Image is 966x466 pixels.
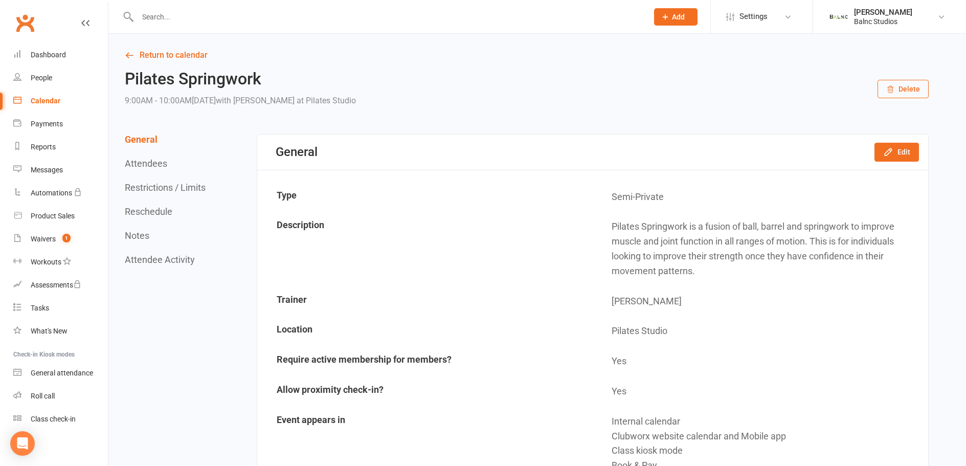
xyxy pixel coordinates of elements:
a: General attendance kiosk mode [13,362,108,385]
div: General attendance [31,369,93,377]
span: at Pilates Studio [297,96,356,105]
button: Restrictions / Limits [125,182,206,193]
a: Waivers 1 [13,228,108,251]
td: Yes [593,377,927,406]
td: Pilates Studio [593,317,927,346]
div: [PERSON_NAME] [854,8,912,17]
td: Description [258,212,592,285]
input: Search... [134,10,641,24]
td: Semi-Private [593,183,927,212]
div: Assessments [31,281,81,289]
a: Roll call [13,385,108,408]
div: 9:00AM - 10:00AM[DATE] [125,94,356,108]
button: Delete [878,80,929,98]
td: [PERSON_NAME] [593,287,927,316]
img: thumb_image1726944048.png [828,7,849,27]
button: Notes [125,230,149,241]
div: Roll call [31,392,55,400]
div: General [276,145,318,159]
div: Internal calendar [612,414,920,429]
td: Allow proximity check-in? [258,377,592,406]
a: Messages [13,159,108,182]
div: Dashboard [31,51,66,59]
div: Workouts [31,258,61,266]
button: Reschedule [125,206,172,217]
div: Calendar [31,97,60,105]
div: What's New [31,327,68,335]
div: Class check-in [31,415,76,423]
td: Location [258,317,592,346]
button: Add [654,8,698,26]
a: Workouts [13,251,108,274]
a: Clubworx [12,10,38,36]
span: Settings [739,5,768,28]
h2: Pilates Springwork [125,70,356,88]
a: Product Sales [13,205,108,228]
a: Assessments [13,274,108,297]
div: Waivers [31,235,56,243]
a: What's New [13,320,108,343]
button: Attendees [125,158,167,169]
td: Require active membership for members? [258,347,592,376]
div: Product Sales [31,212,75,220]
div: Reports [31,143,56,151]
div: Payments [31,120,63,128]
div: Class kiosk mode [612,443,920,458]
a: Payments [13,113,108,136]
div: Tasks [31,304,49,312]
a: People [13,66,108,90]
a: Class kiosk mode [13,408,108,431]
a: Reports [13,136,108,159]
span: with [PERSON_NAME] [216,96,295,105]
button: Edit [874,143,919,161]
div: Automations [31,189,72,197]
a: Tasks [13,297,108,320]
div: Clubworx website calendar and Mobile app [612,429,920,444]
div: Balnc Studios [854,17,912,26]
td: Yes [593,347,927,376]
div: Open Intercom Messenger [10,431,35,456]
td: Pilates Springwork is a fusion of ball, barrel and springwork to improve muscle and joint functio... [593,212,927,285]
a: Dashboard [13,43,108,66]
div: Messages [31,166,63,174]
div: People [31,74,52,82]
button: Attendee Activity [125,254,195,265]
a: Automations [13,182,108,205]
td: Trainer [258,287,592,316]
button: General [125,134,158,145]
span: Add [672,13,685,21]
a: Calendar [13,90,108,113]
td: Type [258,183,592,212]
a: Return to calendar [125,48,929,62]
span: 1 [62,234,71,242]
